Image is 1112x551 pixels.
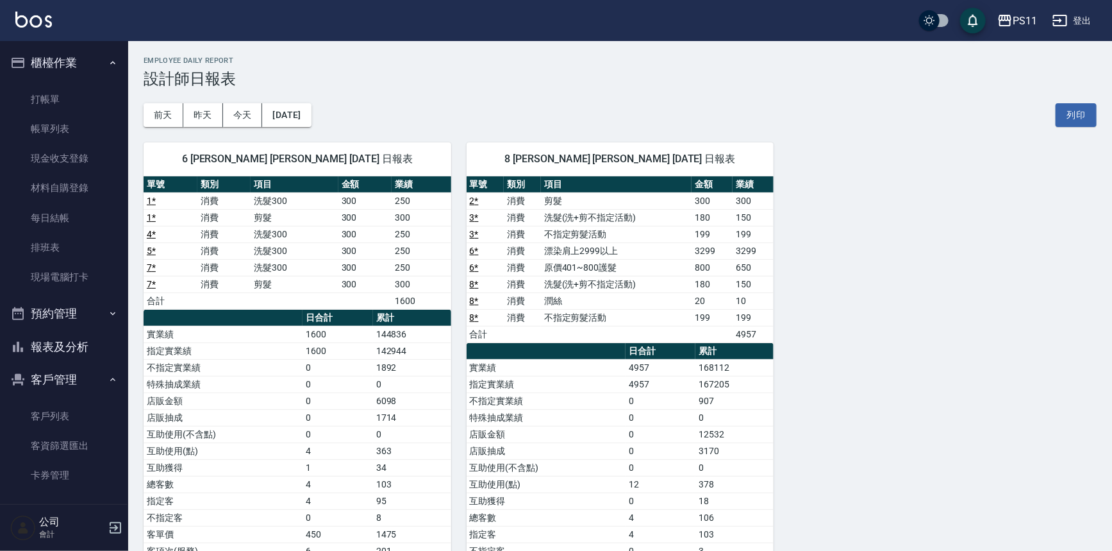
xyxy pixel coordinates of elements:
td: 實業績 [467,359,626,376]
th: 業績 [733,176,774,193]
td: 650 [733,259,774,276]
td: 168112 [695,359,774,376]
button: 前天 [144,103,183,127]
a: 打帳單 [5,85,123,114]
td: 不指定實業績 [144,359,303,376]
td: 0 [695,409,774,426]
h2: Employee Daily Report [144,56,1097,65]
td: 特殊抽成業績 [144,376,303,393]
th: 項目 [541,176,692,193]
td: 消費 [197,242,251,259]
td: 6098 [373,393,451,409]
td: 互助獲得 [467,493,626,509]
td: 300 [392,209,451,226]
h3: 設計師日報表 [144,70,1097,88]
td: 洗髮300 [251,192,338,209]
td: 消費 [197,276,251,292]
td: 300 [338,209,392,226]
td: 300 [338,192,392,209]
td: 合計 [467,326,504,343]
h5: 公司 [39,516,104,529]
td: 34 [373,459,451,476]
td: 199 [733,226,774,242]
td: 1475 [373,526,451,543]
td: 互助獲得 [144,459,303,476]
span: 6 [PERSON_NAME] [PERSON_NAME] [DATE] 日報表 [159,153,436,165]
td: 150 [733,276,774,292]
td: 4957 [626,376,696,393]
td: 4 [626,509,696,526]
td: 實業績 [144,326,303,343]
td: 8 [373,509,451,526]
td: 不指定剪髮活動 [541,309,692,326]
td: 106 [695,509,774,526]
td: 3299 [733,242,774,259]
td: 4957 [733,326,774,343]
td: 洗髮(洗+剪不指定活動) [541,209,692,226]
td: 1892 [373,359,451,376]
td: 3170 [695,443,774,459]
td: 消費 [504,259,541,276]
td: 199 [692,226,733,242]
td: 漂染肩上2999以上 [541,242,692,259]
button: 昨天 [183,103,223,127]
td: 150 [733,209,774,226]
td: 180 [692,209,733,226]
td: 0 [373,376,451,393]
td: 300 [692,192,733,209]
td: 剪髮 [251,209,338,226]
td: 300 [733,192,774,209]
p: 會計 [39,529,104,540]
th: 類別 [197,176,251,193]
td: 消費 [504,209,541,226]
td: 167205 [695,376,774,393]
td: 店販抽成 [467,443,626,459]
td: 不指定客 [144,509,303,526]
a: 排班表 [5,233,123,262]
td: 剪髮 [251,276,338,292]
button: 列印 [1056,103,1097,127]
td: 0 [303,509,373,526]
td: 洗髮300 [251,259,338,276]
button: [DATE] [262,103,311,127]
td: 特殊抽成業績 [467,409,626,426]
td: 12 [626,476,696,493]
td: 指定實業績 [467,376,626,393]
td: 142944 [373,343,451,359]
td: 洗髮300 [251,242,338,259]
th: 項目 [251,176,338,193]
td: 250 [392,242,451,259]
td: 4957 [626,359,696,376]
td: 4 [303,443,373,459]
button: 櫃檯作業 [5,46,123,80]
a: 客資篩選匯出 [5,431,123,461]
td: 103 [373,476,451,493]
td: 洗髮(洗+剪不指定活動) [541,276,692,292]
td: 199 [692,309,733,326]
td: 潤絲 [541,292,692,309]
td: 0 [626,393,696,409]
td: 0 [303,393,373,409]
td: 363 [373,443,451,459]
td: 1600 [303,326,373,343]
td: 消費 [197,209,251,226]
td: 0 [626,459,696,476]
button: 預約管理 [5,297,123,330]
td: 消費 [504,309,541,326]
td: 907 [695,393,774,409]
td: 4 [303,493,373,509]
td: 0 [626,409,696,426]
button: 今天 [223,103,263,127]
td: 1600 [392,292,451,309]
th: 單號 [144,176,197,193]
td: 180 [692,276,733,292]
td: 消費 [197,192,251,209]
td: 10 [733,292,774,309]
th: 業績 [392,176,451,193]
a: 現金收支登錄 [5,144,123,173]
th: 日合計 [626,343,696,360]
td: 4 [626,526,696,543]
td: 300 [392,276,451,292]
td: 指定客 [467,526,626,543]
td: 消費 [504,192,541,209]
